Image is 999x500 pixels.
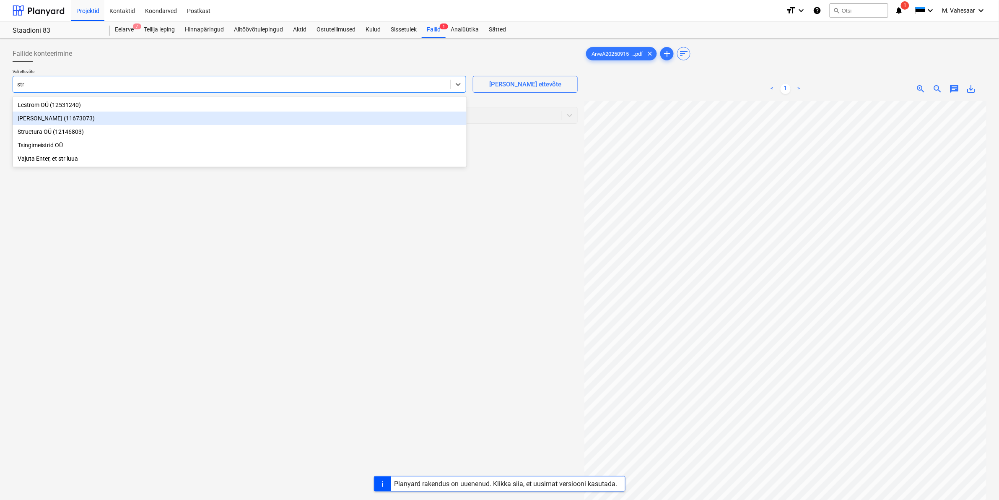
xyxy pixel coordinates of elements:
[110,21,139,38] div: Eelarve
[645,49,655,59] span: clear
[916,84,926,94] span: zoom_in
[966,84,976,94] span: save_alt
[950,84,960,94] span: chat
[13,49,72,59] span: Failide konteerimine
[13,112,467,125] div: [PERSON_NAME] (11673073)
[767,84,777,94] a: Previous page
[662,49,672,59] span: add
[794,84,804,94] a: Next page
[394,480,618,488] div: Planyard rakendus on uuenenud. Klikka siia, et uusimat versiooni kasutada.
[781,84,791,94] a: Page 1 is your current page
[586,47,657,60] div: ArveA20250915_...pdf
[13,112,467,125] div: Stroman OÜ (11673073)
[422,21,446,38] div: Failid
[13,138,467,152] div: Tsingimeistrid OÜ
[229,21,288,38] a: Alltöövõtulepingud
[440,23,448,29] span: 1
[933,84,943,94] span: zoom_out
[13,69,466,76] p: Vali ettevõte
[13,152,467,165] div: Vajuta Enter, et str luua
[484,21,511,38] a: Sätted
[679,49,689,59] span: sort
[288,21,311,38] a: Aktid
[311,21,361,38] a: Ostutellimused
[422,21,446,38] a: Failid1
[489,79,562,90] div: [PERSON_NAME] ettevõte
[133,23,141,29] span: 7
[139,21,180,38] a: Tellija leping
[361,21,386,38] a: Kulud
[386,21,422,38] a: Sissetulek
[13,125,467,138] div: Structura OÜ (12146803)
[110,21,139,38] a: Eelarve7
[446,21,484,38] a: Analüütika
[13,26,100,35] div: Staadioni 83
[586,51,648,57] span: ArveA20250915_...pdf
[473,76,578,93] button: [PERSON_NAME] ettevõte
[180,21,229,38] a: Hinnapäringud
[13,98,467,112] div: Lestrom OÜ (12531240)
